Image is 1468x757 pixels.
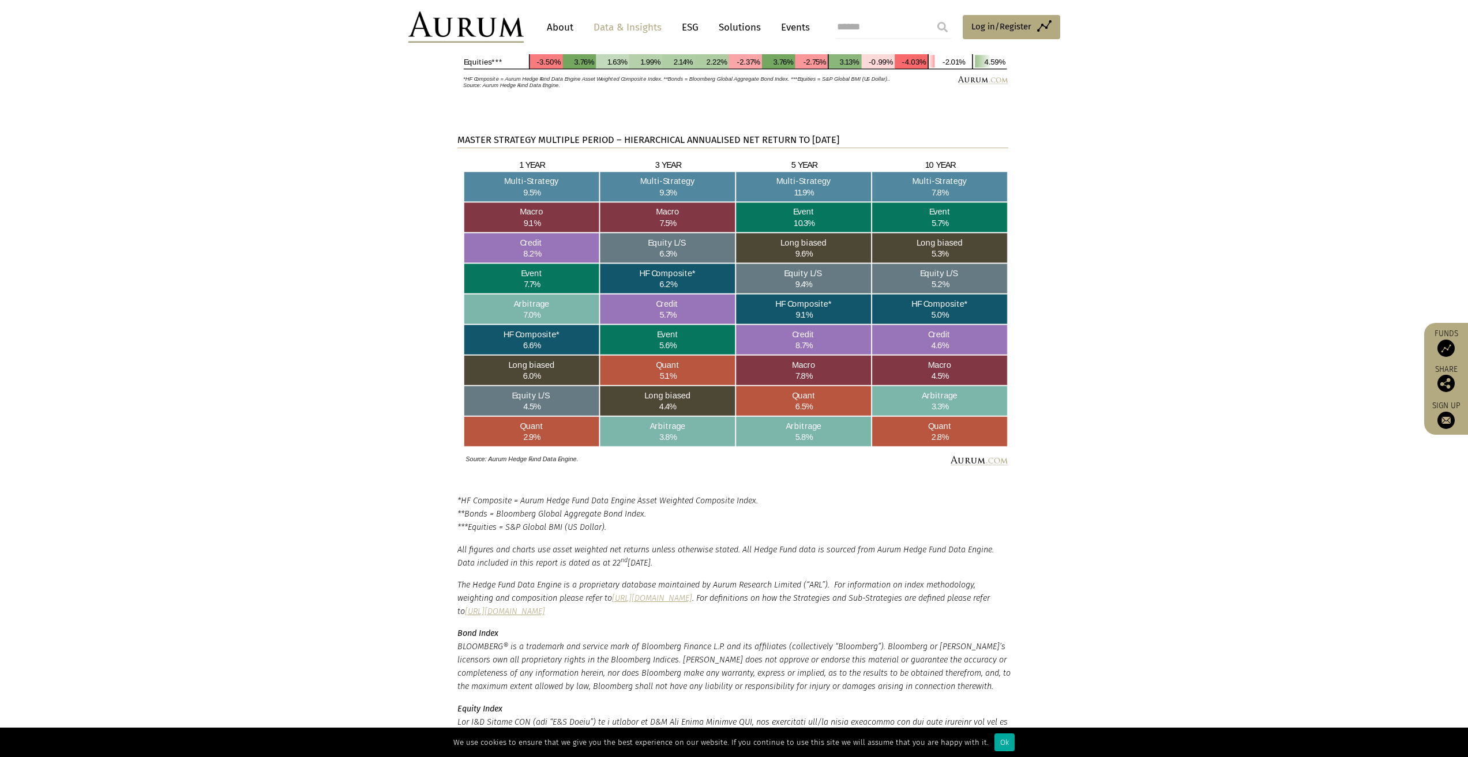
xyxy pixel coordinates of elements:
a: [URL][DOMAIN_NAME] [612,593,692,603]
em: All figures and charts use asset weighted net returns unless otherwise stated. All Hedge Fund dat... [457,545,994,568]
a: Data & Insights [588,17,667,38]
strong: Equity Index [457,704,502,714]
p: *HF Composite = Aurum Hedge Fund Data Engine Asset Weighted Composite Index. **Bonds = Bloomberg ... [457,494,1011,534]
a: ESG [676,17,704,38]
a: Events [775,17,810,38]
sup: nd [621,556,628,564]
img: Share this post [1437,375,1455,392]
img: Sign up to our newsletter [1437,412,1455,429]
a: Funds [1430,329,1462,357]
img: Access Funds [1437,340,1455,357]
em: The Hedge Fund Data Engine is a proprietary database maintained by Aurum Research Limited (“ARL”)... [457,580,990,616]
strong: MASTER STRATEGY MULTIPLE PERIOD – HIERARCHICAL ANNUALISED NET RETURN TO [DATE] [457,134,839,145]
a: Solutions [713,17,767,38]
img: Aurum [408,12,524,43]
a: About [541,17,579,38]
div: Share [1430,366,1462,392]
input: Submit [931,16,954,39]
a: [URL][DOMAIN_NAME] [465,607,545,616]
div: Ok [994,733,1015,751]
a: Sign up [1430,401,1462,429]
span: Log in/Register [971,20,1031,33]
strong: Bond Index [457,628,498,638]
a: Log in/Register [963,15,1060,39]
em: BLOOMBERG® is a trademark and service mark of Bloomberg Finance L.P. and its affiliates (collecti... [457,642,1011,691]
